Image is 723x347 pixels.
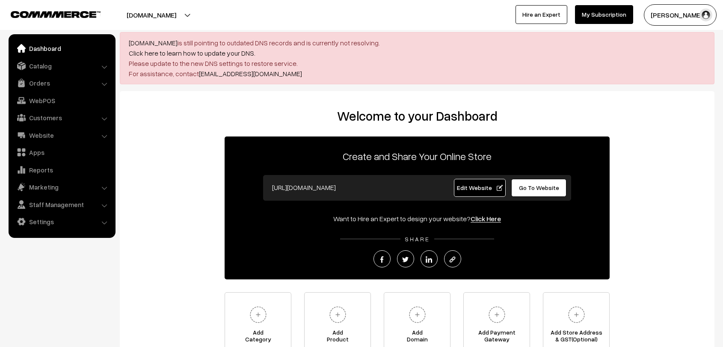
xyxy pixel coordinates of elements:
[305,329,370,346] span: Add Product
[644,4,717,26] button: [PERSON_NAME]
[511,179,566,197] a: Go To Website
[97,4,206,26] button: [DOMAIN_NAME]
[11,110,113,125] a: Customers
[464,329,530,346] span: Add Payment Gateway
[128,108,706,124] h2: Welcome to your Dashboard
[11,128,113,143] a: Website
[129,39,178,47] a: [DOMAIN_NAME]
[406,303,429,326] img: plus.svg
[246,303,270,326] img: plus.svg
[11,9,86,19] a: COMMMERCE
[454,179,506,197] a: Edit Website
[120,32,714,84] div: is still pointing to outdated DNS records and is currently not resolving. Please update to the ne...
[400,235,434,243] span: SHARE
[129,49,255,57] a: Click here to learn how to update your DNS.
[11,179,113,195] a: Marketing
[11,75,113,91] a: Orders
[384,329,450,346] span: Add Domain
[225,214,610,224] div: Want to Hire an Expert to design your website?
[457,184,503,191] span: Edit Website
[199,69,302,78] a: [EMAIL_ADDRESS][DOMAIN_NAME]
[225,148,610,164] p: Create and Share Your Online Store
[471,214,501,223] a: Click Here
[485,303,509,326] img: plus.svg
[11,58,113,74] a: Catalog
[326,303,350,326] img: plus.svg
[11,214,113,229] a: Settings
[11,162,113,178] a: Reports
[699,9,712,21] img: user
[543,329,609,346] span: Add Store Address & GST(Optional)
[519,184,559,191] span: Go To Website
[11,93,113,108] a: WebPOS
[11,11,101,18] img: COMMMERCE
[516,5,567,24] a: Hire an Expert
[575,5,633,24] a: My Subscription
[11,145,113,160] a: Apps
[11,197,113,212] a: Staff Management
[11,41,113,56] a: Dashboard
[225,329,291,346] span: Add Category
[565,303,588,326] img: plus.svg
